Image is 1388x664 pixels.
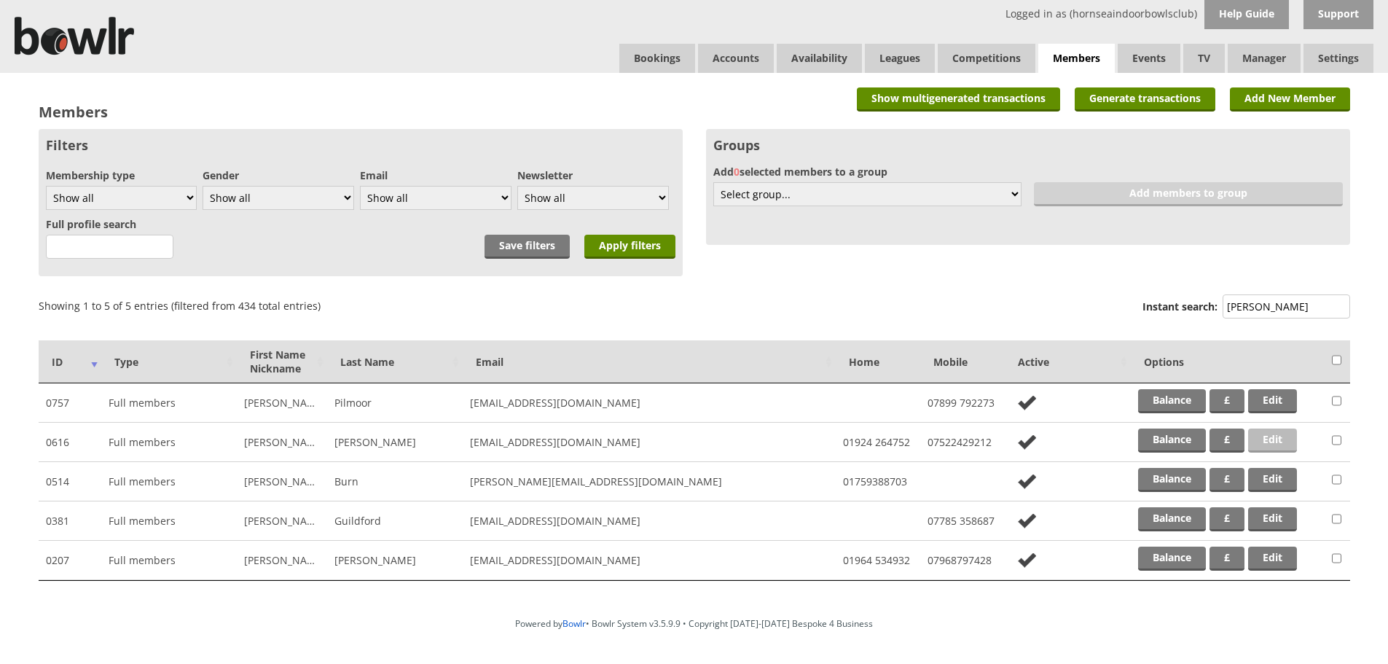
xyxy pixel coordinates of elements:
[865,44,935,73] a: Leagues
[1248,389,1297,413] a: Edit
[463,462,836,501] td: [PERSON_NAME][EMAIL_ADDRESS][DOMAIN_NAME]
[1209,547,1244,571] a: £
[1012,433,1042,451] img: no
[734,165,740,179] span: 0
[463,423,836,462] td: [EMAIL_ADDRESS][DOMAIN_NAME]
[1012,394,1042,412] img: no
[1012,551,1042,569] img: no
[463,383,836,423] td: [EMAIL_ADDRESS][DOMAIN_NAME]
[1005,340,1131,383] th: Active: activate to sort column ascending
[101,462,237,501] td: Full members
[39,462,101,501] td: 0514
[836,541,920,580] td: 01964 534932
[1224,550,1230,564] strong: £
[619,44,695,73] a: Bookings
[1224,511,1230,525] strong: £
[1138,507,1206,531] a: Balance
[1209,389,1244,413] a: £
[327,541,463,580] td: [PERSON_NAME]
[698,44,774,73] span: Accounts
[237,541,327,580] td: [PERSON_NAME]
[1248,507,1297,531] a: Edit
[1138,429,1206,453] a: Balance
[39,541,101,580] td: 0207
[584,235,675,259] input: Apply filters
[327,340,463,383] th: Last Name: activate to sort column ascending
[857,87,1060,112] a: Show multigenerated transactions
[1142,294,1350,322] label: Instant search:
[1012,472,1042,491] img: no
[327,383,463,423] td: Pilmoor
[39,501,101,541] td: 0381
[1138,468,1206,492] a: Balance
[203,168,353,182] label: Gender
[1118,44,1180,73] a: Events
[920,340,1005,383] th: Mobile
[237,501,327,541] td: [PERSON_NAME]
[39,423,101,462] td: 0616
[920,541,1005,580] td: 07968797428
[1209,468,1244,492] a: £
[327,462,463,501] td: Burn
[101,541,237,580] td: Full members
[39,291,321,313] div: Showing 1 to 5 of 5 entries (filtered from 434 total entries)
[237,340,327,383] th: First NameNickname: activate to sort column ascending
[1248,429,1297,453] a: Edit
[485,235,570,259] a: Save filters
[1248,547,1297,571] a: Edit
[1183,44,1225,73] span: TV
[46,136,675,154] h3: Filters
[1228,44,1301,73] span: Manager
[101,340,237,383] th: Type: activate to sort column ascending
[46,235,173,259] input: 3 characters minimum
[562,617,586,630] a: Bowlr
[777,44,862,73] a: Availability
[938,44,1035,73] a: Competitions
[1223,294,1350,319] input: Instant search:
[1248,468,1297,492] a: Edit
[1012,512,1042,530] img: no
[101,501,237,541] td: Full members
[1209,507,1244,531] a: £
[1224,432,1230,446] strong: £
[101,423,237,462] td: Full members
[1303,44,1373,73] span: Settings
[101,383,237,423] td: Full members
[515,617,873,630] span: Powered by • Bowlr System v3.5.9.9 • Copyright [DATE]-[DATE] Bespoke 4 Business
[463,340,836,383] th: Email: activate to sort column ascending
[1209,429,1244,453] a: £
[1224,393,1230,407] strong: £
[920,501,1005,541] td: 07785 358687
[463,501,836,541] td: [EMAIL_ADDRESS][DOMAIN_NAME]
[46,168,197,182] label: Membership type
[1075,87,1215,112] a: Generate transactions
[836,423,920,462] td: 01924 264752
[463,541,836,580] td: [EMAIL_ADDRESS][DOMAIN_NAME]
[39,102,108,122] h2: Members
[836,462,920,501] td: 01759388703
[39,383,101,423] td: 0757
[920,383,1005,423] td: 07899 792273
[836,340,920,383] th: Home
[327,501,463,541] td: Guildford
[237,462,327,501] td: [PERSON_NAME]
[713,165,1343,179] label: Add selected members to a group
[1138,547,1206,571] a: Balance
[1038,44,1115,74] span: Members
[39,340,101,383] th: ID: activate to sort column ascending
[1131,340,1325,383] th: Options
[237,423,327,462] td: [PERSON_NAME]
[1224,472,1230,485] strong: £
[46,217,136,231] label: Full profile search
[1230,87,1350,112] a: Add New Member
[327,423,463,462] td: [PERSON_NAME]
[517,168,668,182] label: Newsletter
[920,423,1005,462] td: 07522429212
[237,383,327,423] td: [PERSON_NAME]
[360,168,511,182] label: Email
[713,136,1343,154] h3: Groups
[1138,389,1206,413] a: Balance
